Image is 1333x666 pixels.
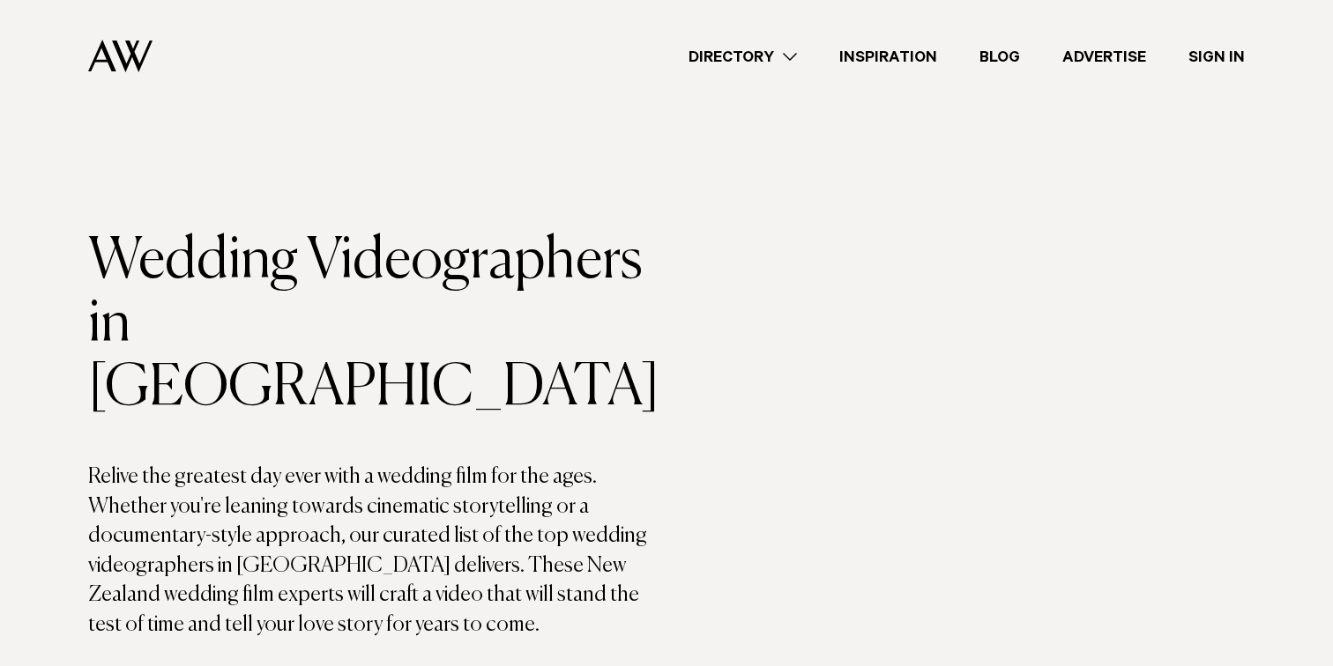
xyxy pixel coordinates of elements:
a: Advertise [1041,45,1167,69]
a: Directory [667,45,818,69]
a: Sign In [1167,45,1266,69]
img: Auckland Weddings Logo [88,40,153,72]
h1: Wedding Videographers in [GEOGRAPHIC_DATA] [88,230,666,420]
a: Inspiration [818,45,958,69]
a: Blog [958,45,1041,69]
p: Relive the greatest day ever with a wedding film for the ages. Whether you're leaning towards cin... [88,462,666,640]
